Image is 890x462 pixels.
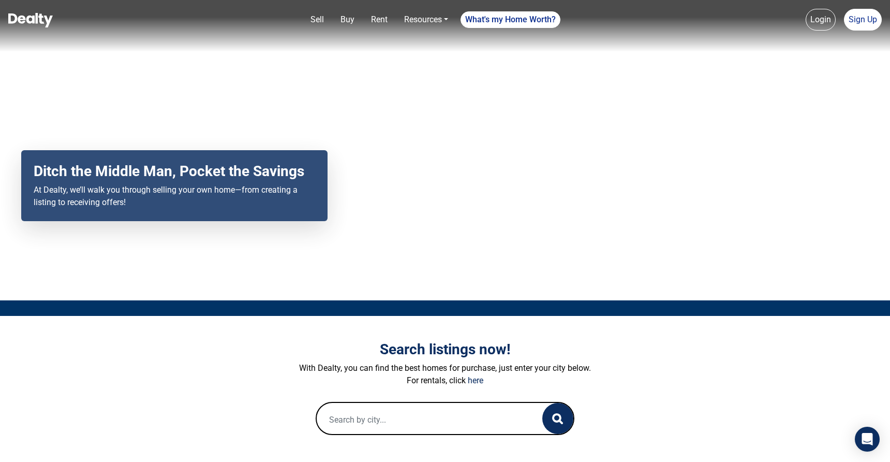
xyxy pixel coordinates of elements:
[317,403,522,436] input: Search by city...
[158,374,732,387] p: For rentals, click
[158,341,732,358] h3: Search listings now!
[336,9,359,30] a: Buy
[306,9,328,30] a: Sell
[367,9,392,30] a: Rent
[400,9,452,30] a: Resources
[34,184,315,209] p: At Dealty, we’ll walk you through selling your own home—from creating a listing to receiving offers!
[844,9,882,31] a: Sign Up
[461,11,560,28] a: What's my Home Worth?
[806,9,836,31] a: Login
[855,427,880,452] div: Open Intercom Messenger
[34,163,315,180] h2: Ditch the Middle Man, Pocket the Savings
[8,13,53,27] img: Dealty - Buy, Sell & Rent Homes
[158,362,732,374] p: With Dealty, you can find the best homes for purchase, just enter your city below.
[468,376,483,385] a: here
